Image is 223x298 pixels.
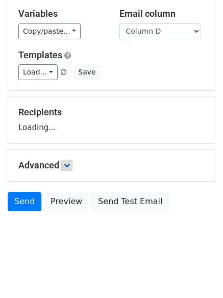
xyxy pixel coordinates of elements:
[44,192,89,211] a: Preview
[91,192,169,211] a: Send Test Email
[18,107,205,133] div: Loading...
[18,64,58,80] a: Load...
[73,64,100,80] button: Save
[18,160,205,171] h5: Advanced
[18,23,81,39] a: Copy/paste...
[18,8,104,19] h5: Variables
[172,249,223,298] iframe: Chat Widget
[18,107,205,118] h5: Recipients
[8,192,41,211] a: Send
[18,49,62,60] a: Templates
[119,8,205,19] h5: Email column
